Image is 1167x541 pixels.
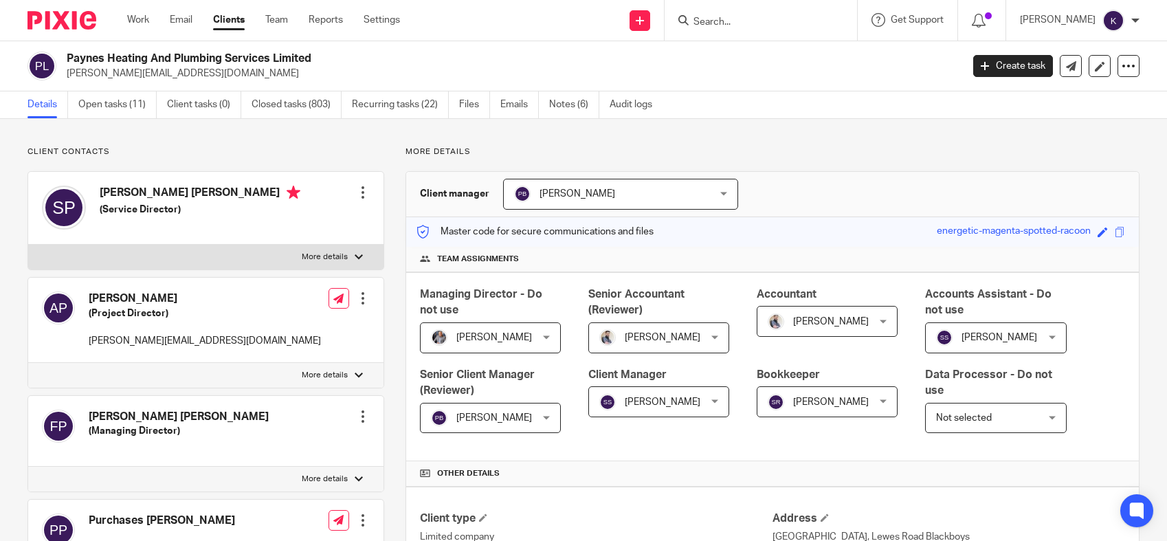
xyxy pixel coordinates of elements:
a: Details [27,91,68,118]
img: Pixie%2002.jpg [768,313,784,330]
a: Create task [973,55,1053,77]
span: Senior Client Manager (Reviewer) [420,369,535,396]
a: Settings [364,13,400,27]
p: [PERSON_NAME][EMAIL_ADDRESS][DOMAIN_NAME] [89,334,321,348]
img: svg%3E [27,52,56,80]
span: [PERSON_NAME] [793,397,869,407]
span: Managing Director - Do not use [420,289,542,316]
span: Accountant [757,289,816,300]
a: Open tasks (11) [78,91,157,118]
span: [PERSON_NAME] [625,397,700,407]
p: More details [405,146,1140,157]
a: Email [170,13,192,27]
p: More details [302,252,348,263]
h5: (Service Director) [100,203,300,217]
img: svg%3E [514,186,531,202]
img: svg%3E [599,394,616,410]
a: Client tasks (0) [167,91,241,118]
span: [PERSON_NAME] [456,413,532,423]
a: Team [265,13,288,27]
h4: Client type [420,511,773,526]
h3: Client manager [420,187,489,201]
img: Pixie%2002.jpg [599,329,616,346]
span: Accounts Assistant - Do not use [925,289,1052,316]
p: More details [302,370,348,381]
img: svg%3E [42,291,75,324]
span: Other details [437,468,500,479]
span: [PERSON_NAME] [625,333,700,342]
a: Files [459,91,490,118]
span: Client Manager [588,369,667,380]
img: svg%3E [768,394,784,410]
a: Closed tasks (803) [252,91,342,118]
span: Get Support [891,15,944,25]
img: svg%3E [42,186,86,230]
img: svg%3E [936,329,953,346]
a: Emails [500,91,539,118]
a: Reports [309,13,343,27]
a: Audit logs [610,91,663,118]
div: energetic-magenta-spotted-racoon [937,224,1091,240]
a: Work [127,13,149,27]
a: Recurring tasks (22) [352,91,449,118]
span: [PERSON_NAME] [456,333,532,342]
span: [PERSON_NAME] [962,333,1037,342]
h2: Paynes Heating And Plumbing Services Limited [67,52,775,66]
p: More details [302,474,348,485]
span: Bookkeeper [757,369,820,380]
img: svg%3E [42,410,75,443]
img: -%20%20-%20studio@ingrained.co.uk%20for%20%20-20220223%20at%20101413%20-%201W1A2026.jpg [431,329,447,346]
p: Master code for secure communications and files [416,225,654,239]
span: [PERSON_NAME] [793,317,869,327]
span: Data Processor - Do not use [925,369,1052,396]
input: Search [692,16,816,29]
h4: Purchases [PERSON_NAME] [89,514,245,528]
h5: (Project Director) [89,307,321,320]
h5: (Managing Director) [89,424,269,438]
span: Not selected [936,413,992,423]
h4: [PERSON_NAME] [89,291,321,306]
h4: Address [773,511,1125,526]
span: [PERSON_NAME] [540,189,615,199]
h4: [PERSON_NAME] [PERSON_NAME] [100,186,300,203]
p: [PERSON_NAME] [1020,13,1096,27]
img: svg%3E [431,410,447,426]
p: [PERSON_NAME][EMAIL_ADDRESS][DOMAIN_NAME] [67,67,953,80]
a: Clients [213,13,245,27]
img: svg%3E [1102,10,1124,32]
span: Senior Accountant (Reviewer) [588,289,685,316]
span: Team assignments [437,254,519,265]
p: Client contacts [27,146,384,157]
i: Primary [287,186,300,199]
a: Notes (6) [549,91,599,118]
h4: [PERSON_NAME] [PERSON_NAME] [89,410,269,424]
img: Pixie [27,11,96,30]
